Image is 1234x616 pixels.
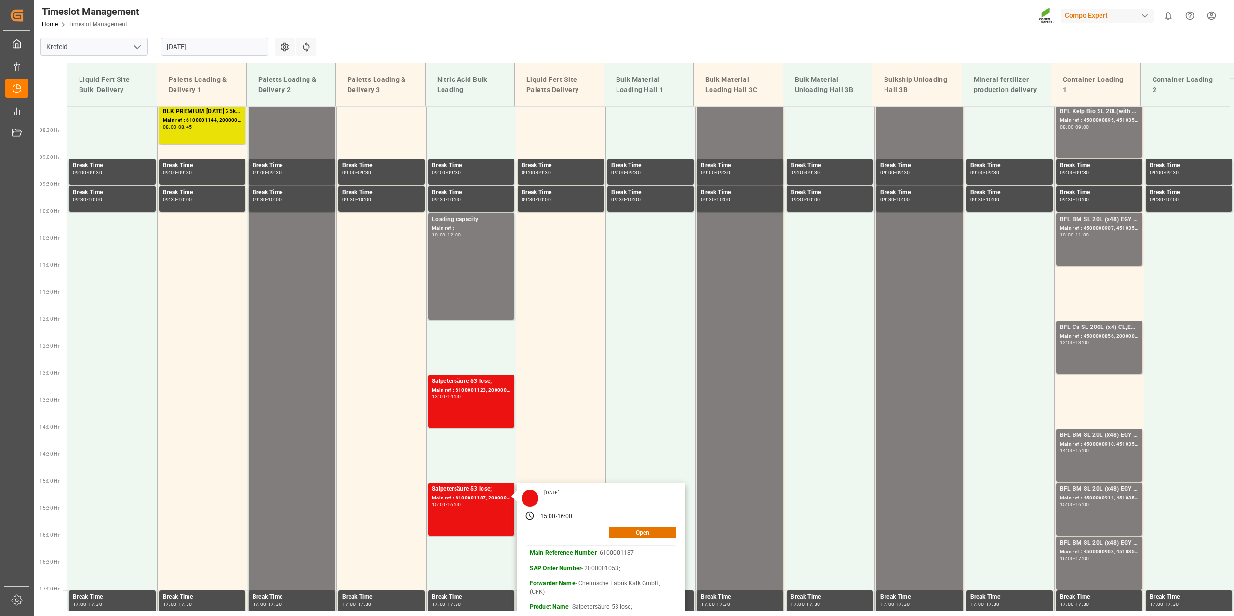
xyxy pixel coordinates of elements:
button: show 0 new notifications [1157,5,1179,26]
div: 09:00 [701,170,715,175]
div: Main ref : 4500000908, 4510356184; [1060,548,1139,556]
div: 08:00 [1060,125,1074,129]
div: 14:00 [447,394,461,399]
span: 16:00 Hr [40,532,59,537]
div: Break Time [701,188,779,197]
div: 09:30 [178,170,192,175]
div: - [1073,125,1075,129]
div: 09:30 [342,197,356,202]
div: Break Time [342,161,421,170]
div: 17:30 [447,602,461,606]
div: - [805,170,806,175]
div: 10:00 [537,197,551,202]
div: 09:00 [432,170,446,175]
div: 10:00 [1165,197,1179,202]
div: Break Time [880,188,959,197]
div: 15:00 [432,502,446,507]
p: - 6100001187 [530,549,672,558]
div: Main ref : 6100001187, 2000001053; [432,494,510,502]
strong: SAP Order Number [530,565,581,572]
div: Break Time [1150,592,1228,602]
div: - [536,170,537,175]
div: 10:00 [627,197,641,202]
div: 17:30 [268,602,282,606]
div: Bulk Material Loading Hall 3C [701,71,775,99]
div: 17:30 [806,602,820,606]
div: 09:00 [73,170,87,175]
div: 09:30 [522,197,536,202]
div: Break Time [432,592,510,602]
span: 09:00 Hr [40,155,59,160]
div: Main ref : 4500000895, 4510356225; [1060,117,1139,125]
span: 10:00 Hr [40,209,59,214]
div: 09:30 [896,170,910,175]
div: - [446,502,447,507]
div: BFL BM SL 20L (x48) EGY MTO; [1060,215,1139,224]
div: 10:00 [358,197,372,202]
div: - [176,125,178,129]
div: Main ref : 4500000856, 2000000727; [1060,332,1139,341]
div: Break Time [73,161,152,170]
div: Break Time [163,188,241,197]
div: - [536,197,537,202]
div: - [805,197,806,202]
div: 17:30 [986,602,1000,606]
div: - [176,602,178,606]
div: 10:00 [806,197,820,202]
a: Home [42,21,58,27]
div: 09:30 [701,197,715,202]
div: - [176,170,178,175]
div: 09:00 [791,170,805,175]
div: Break Time [522,188,600,197]
span: 14:30 Hr [40,451,59,457]
div: Break Time [1060,188,1139,197]
span: 16:30 Hr [40,559,59,564]
div: - [984,602,985,606]
div: 09:30 [716,170,730,175]
div: 16:00 [1075,502,1089,507]
div: Timeslot Management [42,4,139,19]
div: Compo Expert [1061,9,1154,23]
div: Paletts Loading & Delivery 2 [255,71,328,99]
p: - Salpetersäure 53 lose; [530,603,672,612]
div: 17:00 [791,602,805,606]
div: 15:00 [540,512,556,521]
div: BFL Ca SL 200L (x4) CL,ES,LAT MTO;VITA RZ O 1000L IBC MTO; [1060,323,1139,332]
div: 12:00 [1060,341,1074,345]
div: 09:30 [1165,170,1179,175]
div: - [266,170,268,175]
div: - [715,170,716,175]
div: Break Time [611,188,690,197]
div: 17:30 [88,602,102,606]
div: Main ref : 6100001123, 2000001019; [432,386,510,394]
div: 09:00 [253,170,267,175]
div: 17:00 [970,602,984,606]
div: - [625,170,627,175]
div: BLK PREMIUM [DATE] 25kg(x40)D,EN,PL,FNL;NTC PREMIUM [DATE] 25kg (x40) D,EN,PL;FLO T PERM [DATE] 2... [163,107,241,117]
div: Main ref : 4500000896, 4510356225; [1060,63,1139,71]
span: 10:30 Hr [40,236,59,241]
div: 10:00 [178,197,192,202]
div: 13:00 [1075,341,1089,345]
div: 11:00 [1075,233,1089,237]
div: - [1073,556,1075,561]
div: - [446,233,447,237]
span: 12:30 Hr [40,343,59,349]
div: - [1073,233,1075,237]
div: BFL BM SL 20L (x48) EGY MTO; [1060,431,1139,440]
div: 14:00 [1060,448,1074,453]
p: - Chemische Fabrik Kalk GmbH, (CFK) [530,579,672,596]
div: Break Time [880,161,959,170]
div: 09:30 [806,170,820,175]
span: 09:30 Hr [40,182,59,187]
span: 13:30 Hr [40,397,59,403]
div: 09:00 [342,170,356,175]
div: Break Time [522,161,600,170]
div: Loading capacity [432,215,510,224]
div: Break Time [342,188,421,197]
div: 15:00 [1060,502,1074,507]
div: Break Time [73,592,152,602]
div: Bulk Material Unloading Hall 3B [791,71,865,99]
button: Help Center [1179,5,1201,26]
div: Paletts Loading & Delivery 3 [344,71,417,99]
